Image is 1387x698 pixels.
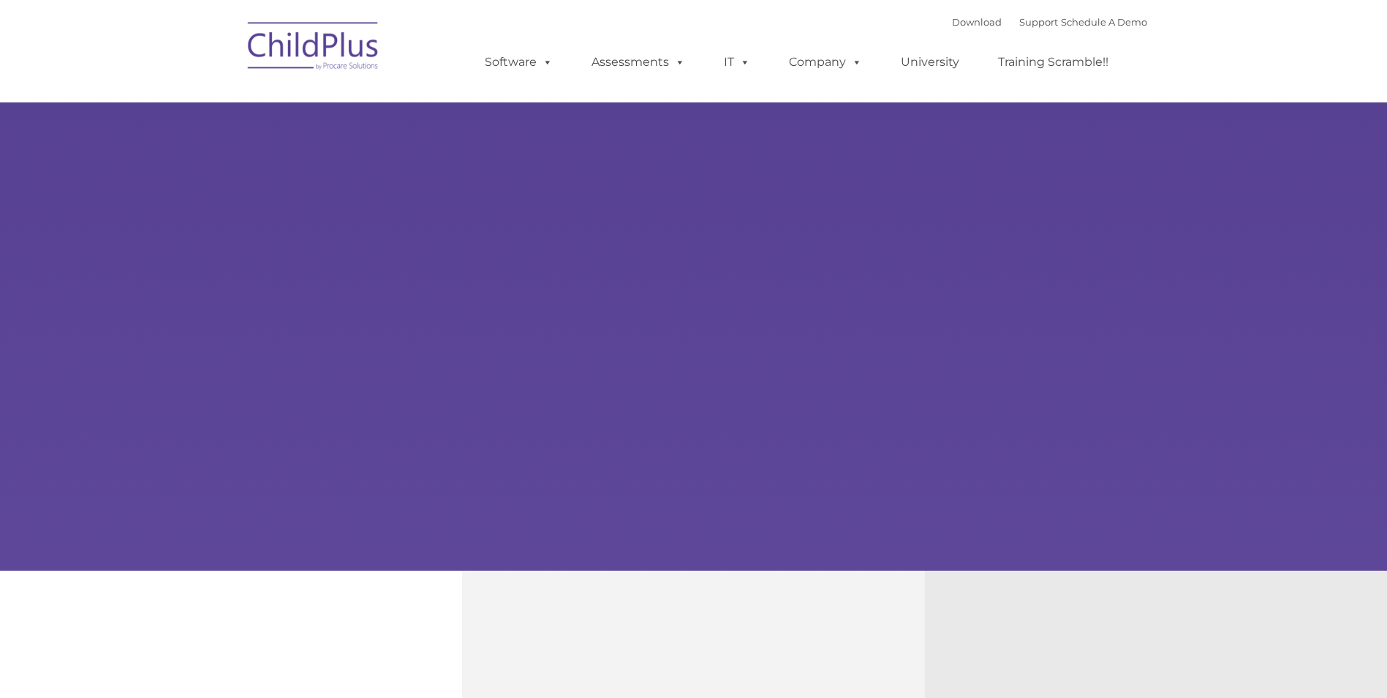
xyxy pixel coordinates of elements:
a: Assessments [577,48,700,77]
img: ChildPlus by Procare Solutions [241,12,387,85]
a: University [886,48,974,77]
a: Company [774,48,877,77]
a: Training Scramble!! [983,48,1123,77]
font: | [952,16,1147,28]
a: Software [470,48,567,77]
a: Download [952,16,1002,28]
a: Support [1019,16,1058,28]
a: IT [709,48,765,77]
a: Schedule A Demo [1061,16,1147,28]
